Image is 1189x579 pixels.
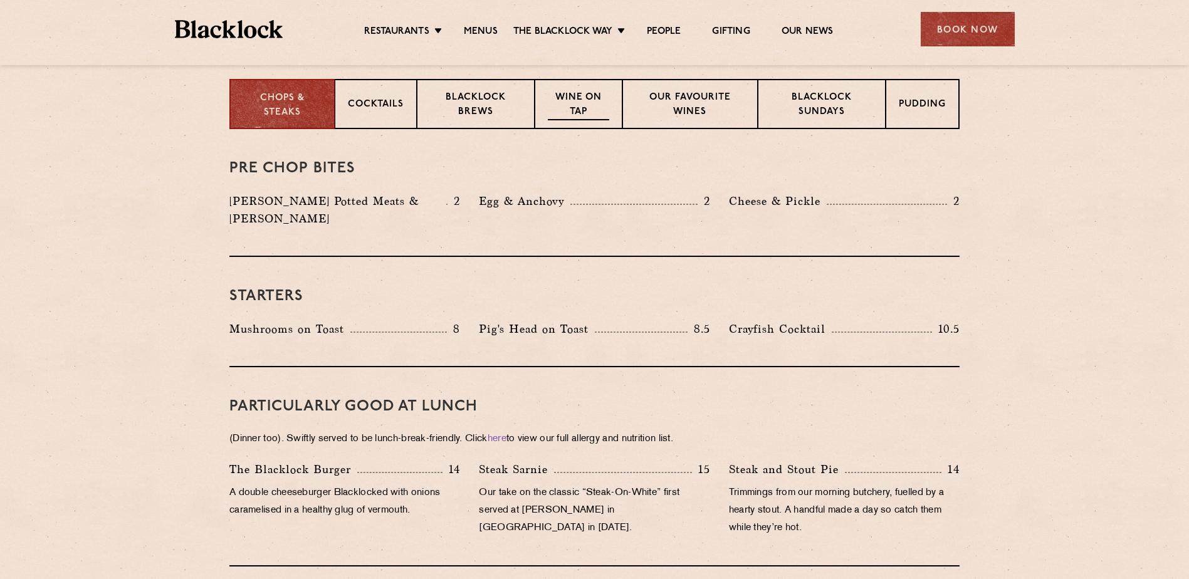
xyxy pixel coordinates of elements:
p: Cheese & Pickle [729,192,827,210]
div: Book Now [921,12,1015,46]
p: Mushrooms on Toast [229,320,350,338]
a: Our News [782,26,834,39]
p: 8.5 [688,321,710,337]
p: Egg & Anchovy [479,192,570,210]
p: Chops & Steaks [243,91,322,120]
p: Crayfish Cocktail [729,320,832,338]
p: [PERSON_NAME] Potted Meats & [PERSON_NAME] [229,192,446,227]
img: BL_Textured_Logo-footer-cropped.svg [175,20,283,38]
p: 10.5 [932,321,960,337]
p: 14 [443,461,461,477]
a: Restaurants [364,26,429,39]
p: A double cheeseburger Blacklocked with onions caramelised in a healthy glug of vermouth. [229,484,460,519]
h3: Starters [229,288,960,305]
p: Wine on Tap [548,91,609,120]
a: People [647,26,681,39]
p: (Dinner too). Swiftly served to be lunch-break-friendly. Click to view our full allergy and nutri... [229,430,960,448]
p: Pig's Head on Toast [479,320,595,338]
h3: Pre Chop Bites [229,160,960,177]
a: Gifting [712,26,750,39]
p: Pudding [899,98,946,113]
p: 2 [448,193,460,209]
p: Steak and Stout Pie [729,461,845,478]
h3: PARTICULARLY GOOD AT LUNCH [229,399,960,415]
p: 8 [447,321,460,337]
p: 2 [698,193,710,209]
p: Steak Sarnie [479,461,554,478]
p: The Blacklock Burger [229,461,357,478]
p: 15 [692,461,710,477]
a: here [488,434,506,444]
p: Our favourite wines [636,91,744,120]
p: 2 [947,193,960,209]
p: Our take on the classic “Steak-On-White” first served at [PERSON_NAME] in [GEOGRAPHIC_DATA] in [D... [479,484,710,537]
p: 14 [941,461,960,477]
a: The Blacklock Way [513,26,612,39]
a: Menus [464,26,498,39]
p: Blacklock Brews [430,91,521,120]
p: Blacklock Sundays [771,91,872,120]
p: Cocktails [348,98,404,113]
p: Trimmings from our morning butchery, fuelled by a hearty stout. A handful made a day so catch the... [729,484,960,537]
